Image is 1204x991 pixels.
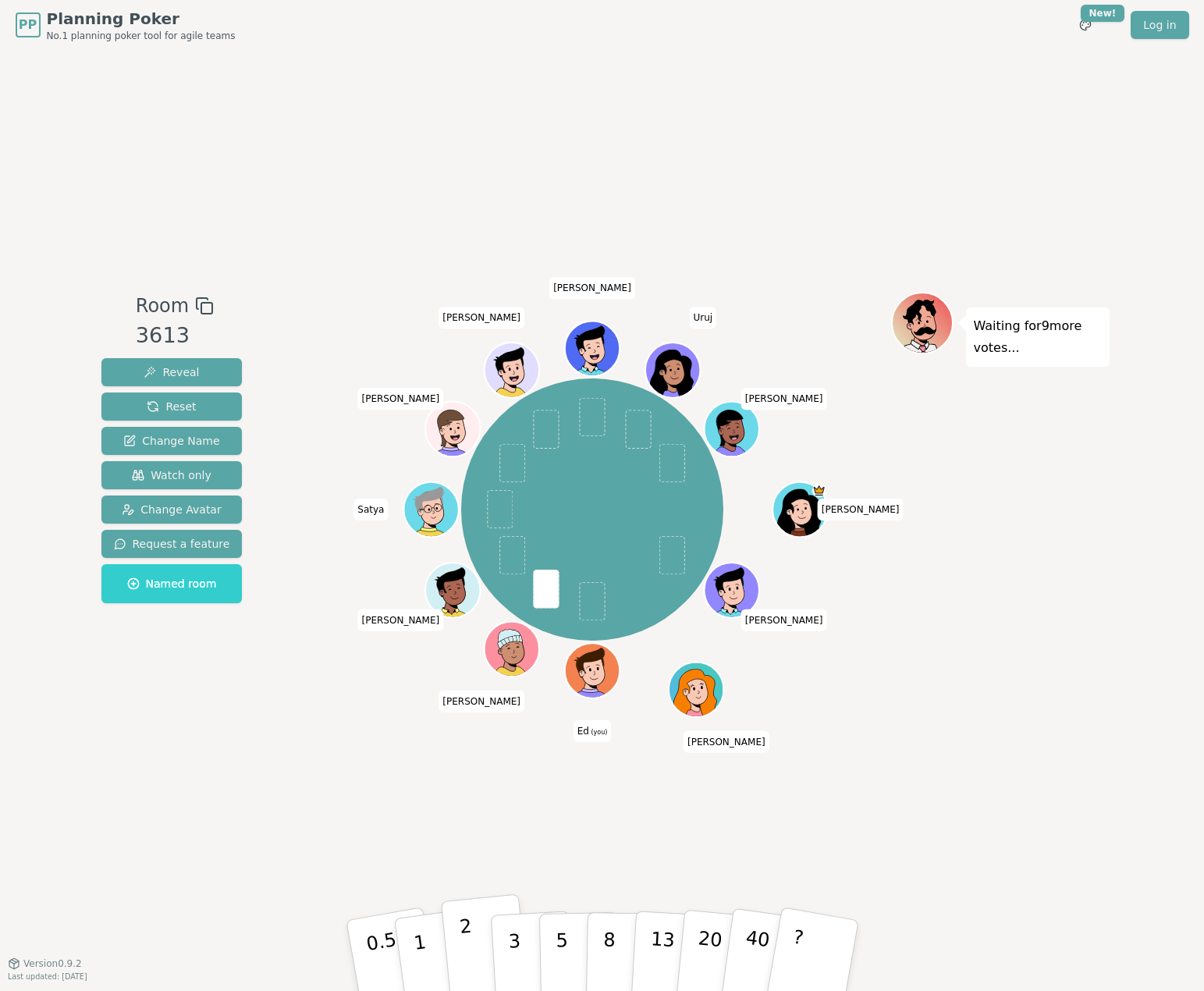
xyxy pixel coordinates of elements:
button: New! [1071,11,1099,39]
button: Reveal [101,358,243,386]
div: 3613 [136,320,214,352]
span: Click to change your name [358,609,444,631]
span: Click to change your name [818,499,904,520]
span: Click to change your name [439,307,524,329]
button: Version0.9.2 [8,957,82,970]
span: PP [19,16,37,34]
span: Request a feature [114,536,230,552]
button: Click to change your avatar [566,645,618,696]
span: Click to change your name [741,609,827,631]
span: Change Avatar [122,502,222,517]
button: Named room [101,564,243,603]
span: Click to change your name [358,388,444,410]
span: Click to change your name [741,388,827,410]
span: Click to change your name [684,730,769,752]
span: Click to change your name [549,277,635,299]
button: Watch only [101,461,243,489]
span: (you) [589,728,608,735]
span: Click to change your name [574,719,612,741]
button: Change Avatar [101,495,243,524]
div: New! [1081,5,1125,22]
span: Planning Poker [47,8,236,30]
button: Reset [101,392,243,421]
button: Change Name [101,427,243,455]
span: Watch only [132,467,211,483]
a: PPPlanning PokerNo.1 planning poker tool for agile teams [16,8,236,42]
span: Click to change your name [353,499,388,520]
a: Log in [1131,11,1188,39]
span: Version 0.9.2 [23,957,82,970]
span: No.1 planning poker tool for agile teams [47,30,236,42]
span: Click to change your name [689,307,716,329]
button: Request a feature [101,530,243,558]
span: Reveal [144,364,199,380]
span: Change Name [123,433,219,449]
span: Click to change your name [439,690,524,712]
span: Nancy is the host [812,484,826,498]
span: Room [136,292,189,320]
p: Waiting for 9 more votes... [974,315,1102,359]
span: Reset [147,399,196,414]
span: Named room [127,576,217,591]
span: Last updated: [DATE] [8,972,87,981]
